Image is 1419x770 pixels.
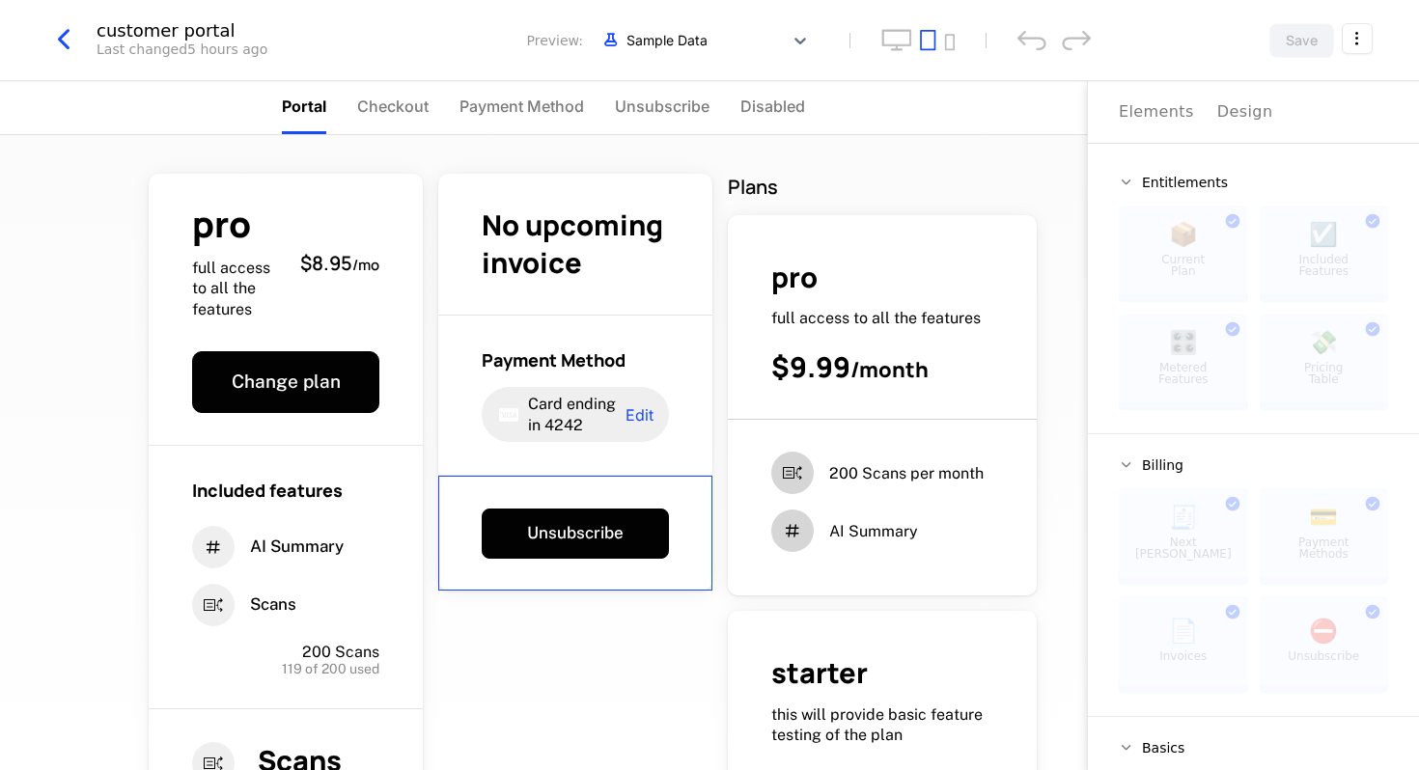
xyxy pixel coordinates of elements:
[615,95,709,118] span: Unsubscribe
[482,206,663,282] span: No upcoming invoice
[1142,458,1183,472] span: Billing
[850,355,929,384] sub: / month
[944,34,955,51] button: mobile
[740,95,805,118] span: Disabled
[1269,23,1334,58] button: Save
[300,250,352,276] span: $8.95
[528,395,616,434] span: Card ending in
[771,705,983,745] span: this will provide basic feature testing of the plan
[771,653,868,692] span: starter
[920,29,936,51] button: tablet
[771,509,814,552] i: hash
[192,206,285,242] span: pro
[282,95,326,118] span: Portal
[97,22,267,40] div: customer portal
[302,643,379,661] span: 200 Scans
[771,452,814,494] i: entitlements
[482,509,669,559] button: Unsubscribe
[1217,100,1273,124] div: Design
[482,348,626,371] span: Payment Method
[192,479,343,502] span: Included features
[357,95,429,118] span: Checkout
[282,662,379,675] span: 119 of 200 used
[1119,100,1194,124] div: Elements
[544,416,583,434] span: 4242
[1142,176,1228,189] span: Entitlements
[829,463,984,484] span: 200 Scans per month
[1062,30,1091,50] div: redo
[881,29,912,51] button: desktop
[97,40,267,59] div: Last changed 5 hours ago
[250,536,344,558] span: AI Summary
[771,347,929,386] span: $9.99
[192,526,235,568] i: hash
[1017,30,1046,50] div: undo
[771,258,818,296] span: pro
[459,95,584,118] span: Payment Method
[192,258,285,320] span: full access to all the features
[771,309,981,327] span: full access to all the features
[192,351,379,413] button: Change plan
[497,403,520,426] i: visa
[352,255,379,275] sub: / mo
[829,521,918,542] span: AI Summary
[626,407,654,423] span: Edit
[192,584,235,626] i: entitlements
[1142,741,1184,755] span: Basics
[728,174,778,200] span: Plans
[1119,81,1388,143] div: Choose Sub Page
[250,593,296,616] span: Scans
[527,31,583,50] span: Preview:
[1342,23,1373,54] button: Select action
